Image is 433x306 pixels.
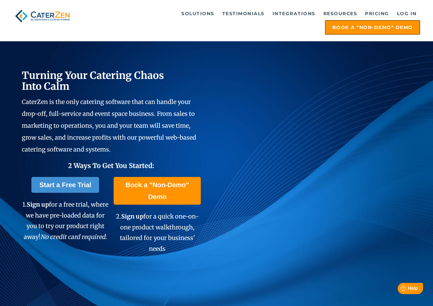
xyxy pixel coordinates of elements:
span: 1. for a free trial, where we have pre-loaded data for you to try our product right away! [22,201,108,240]
span: Turning Your Catering Chaos Into Calm [22,69,164,92]
a: Book a "Non-Demo" Demo [114,177,201,205]
a: Book a "Non-Demo" Demo [325,20,420,35]
span: CaterZen is the only catering software that can handle your drop-off, full-service and event spac... [22,98,196,153]
div: Navigation Menu [83,7,420,35]
a: Testimonials [219,7,268,20]
span: 2 Ways To Get You Started: [68,161,154,170]
a: Integrations [269,7,319,20]
a: Pricing [362,7,392,20]
iframe: Help widget launcher [374,280,426,299]
span: 2. for a quick one-on-one product walkthrough, tailored for your business' needs [116,213,199,252]
a: Log in [394,7,420,20]
a: Start a Free Trial [31,177,99,193]
a: Solutions [178,7,218,20]
span: Sign up [121,213,143,220]
img: caterzen [13,7,72,25]
em: No credit card required. [40,233,107,241]
a: Resources [320,7,361,20]
span: Sign up [27,201,49,208]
